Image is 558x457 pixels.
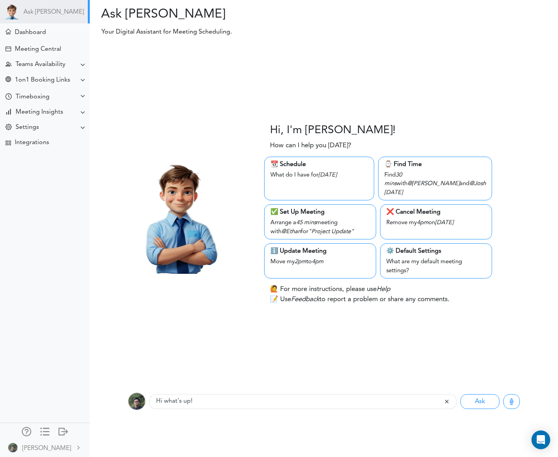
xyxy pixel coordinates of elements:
[40,427,50,435] div: Show only icons
[386,246,486,256] div: ⚙️ Default Settings
[417,220,428,226] i: 4pm
[128,393,146,410] img: 9k=
[5,77,11,84] div: Share Meeting Link
[5,29,11,34] div: Meeting Dashboard
[386,207,486,217] div: ❌ Cancel Meeting
[318,172,337,178] i: [DATE]
[23,9,84,16] a: Ask [PERSON_NAME]
[16,109,63,116] div: Meeting Insights
[296,220,316,226] i: 45 mins
[5,46,11,52] div: Create Meeting
[8,443,18,452] img: 9k=
[384,169,486,198] div: Find with and
[270,124,396,137] h3: Hi, I'm [PERSON_NAME]!
[5,93,12,101] div: Time Your Goals
[281,229,301,235] i: @Ethan
[15,46,61,53] div: Meeting Central
[15,77,70,84] div: 1on1 Booking Links
[531,430,550,449] div: Open Intercom Messenger
[386,256,486,275] div: What are my default meeting settings?
[22,444,71,453] div: [PERSON_NAME]
[16,61,66,68] div: Teams Availability
[308,229,354,235] i: "Project Update"
[270,160,368,169] div: 📆 Schedule
[270,246,370,256] div: ℹ️ Update Meeting
[270,217,370,236] div: Arrange a meeting with for
[270,256,370,267] div: Move my to
[16,124,39,131] div: Settings
[1,439,89,456] a: [PERSON_NAME]
[270,295,450,305] p: 📝 Use to report a problem or share any comments.
[384,160,486,169] div: ⌚️ Find Time
[22,427,31,435] div: Manage Members and Externals
[5,140,11,146] div: TEAMCAL AI Workflow Apps
[469,181,486,187] i: @Josh
[295,259,306,265] i: 2pm
[15,139,49,146] div: Integrations
[270,141,351,151] p: How can I help you [DATE]?
[460,394,499,409] button: Ask
[312,259,323,265] i: 4pm
[435,220,453,226] i: [DATE]
[377,286,390,293] i: Help
[270,169,368,180] div: What do I have for
[4,4,20,20] img: Powered by TEAMCAL AI
[40,427,50,438] a: Change side menu
[59,427,68,435] div: Log out
[119,155,238,274] img: Theo.png
[96,27,424,37] p: Your Digital Assistant for Meeting Scheduling.
[291,296,319,303] i: Feedback
[270,207,370,217] div: ✅ Set Up Meeting
[386,217,486,228] div: Remove my on
[270,284,390,295] p: 🙋 For more instructions, please use
[15,29,46,36] div: Dashboard
[384,190,403,196] i: [DATE]
[16,93,50,101] div: Timeboxing
[96,7,318,22] h2: Ask [PERSON_NAME]
[22,427,31,438] a: Manage Members and Externals
[407,181,460,187] i: @[PERSON_NAME]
